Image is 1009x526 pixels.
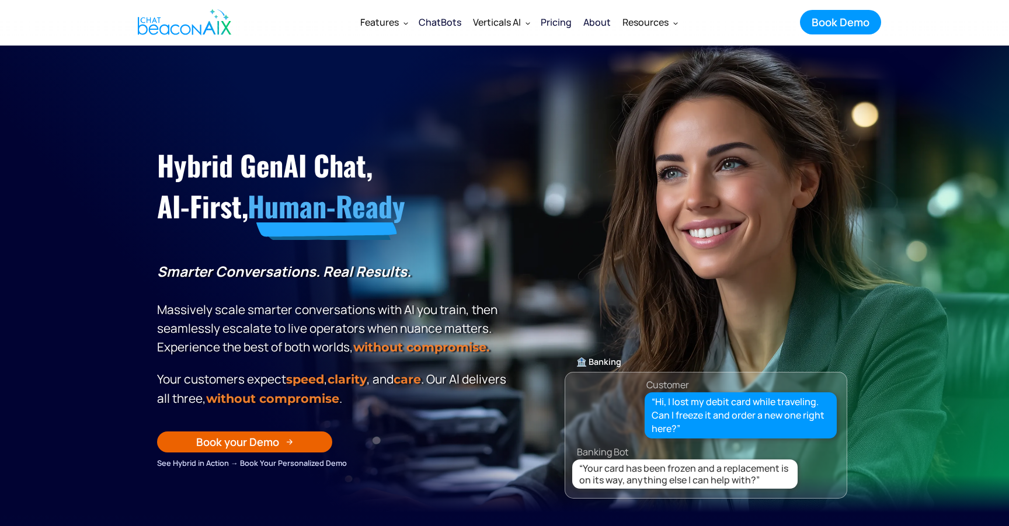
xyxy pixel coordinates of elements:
[617,8,683,36] div: Resources
[353,340,489,354] strong: without compromise.
[128,2,238,43] a: home
[157,145,510,227] h1: Hybrid GenAI Chat, AI-First,
[354,8,413,36] div: Features
[248,185,405,227] span: Human-Ready
[673,20,678,25] img: Dropdown
[196,434,279,450] div: Book your Demo
[622,14,669,30] div: Resources
[157,431,332,452] a: Book your Demo
[328,372,367,386] span: clarity
[157,262,411,281] strong: Smarter Conversations. Real Results.
[413,7,467,37] a: ChatBots
[812,15,869,30] div: Book Demo
[157,370,510,408] p: Your customers expect , , and . Our Al delivers all three, .
[394,372,421,386] span: care
[577,7,617,37] a: About
[646,377,689,393] div: Customer
[535,7,577,37] a: Pricing
[473,14,521,30] div: Verticals AI
[526,20,530,25] img: Dropdown
[541,14,572,30] div: Pricing
[800,10,881,34] a: Book Demo
[565,354,847,370] div: 🏦 Banking
[467,8,535,36] div: Verticals AI
[206,391,339,406] span: without compromise
[419,14,461,30] div: ChatBots
[652,395,830,436] div: “Hi, I lost my debit card while traveling. Can I freeze it and order a new one right here?”
[157,457,510,469] div: See Hybrid in Action → Book Your Personalized Demo
[403,20,408,25] img: Dropdown
[286,372,324,386] strong: speed
[583,14,611,30] div: About
[157,262,510,357] p: Massively scale smarter conversations with AI you train, then seamlessly escalate to live operato...
[286,438,293,445] img: Arrow
[360,14,399,30] div: Features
